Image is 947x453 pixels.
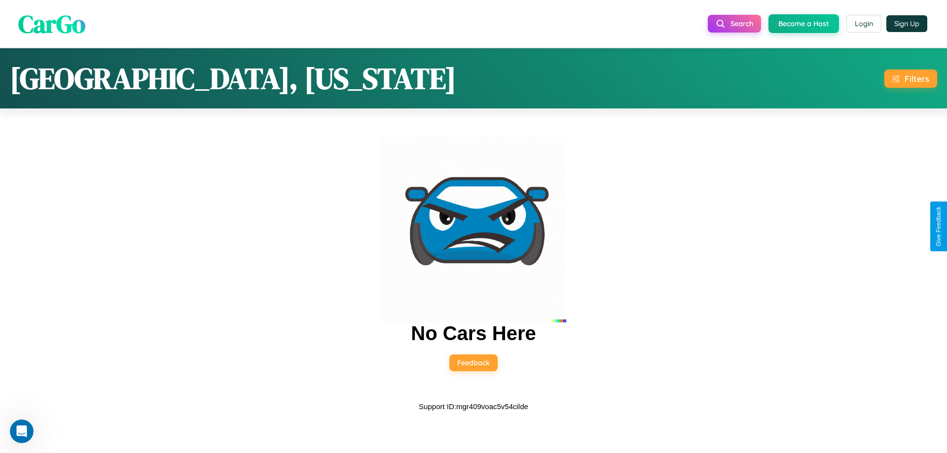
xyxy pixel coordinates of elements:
p: Support ID: mgr409voac5v54cilde [419,400,528,413]
button: Search [708,15,761,33]
img: car [381,137,566,322]
div: Give Feedback [935,207,942,246]
span: Search [730,19,753,28]
button: Feedback [449,354,498,371]
button: Filters [884,70,937,88]
button: Become a Host [768,14,839,33]
span: CarGo [18,6,85,40]
iframe: Intercom live chat [10,419,34,443]
h1: [GEOGRAPHIC_DATA], [US_STATE] [10,58,456,99]
button: Login [846,15,881,33]
button: Sign Up [886,15,927,32]
div: Filters [905,73,929,84]
h2: No Cars Here [411,322,536,345]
